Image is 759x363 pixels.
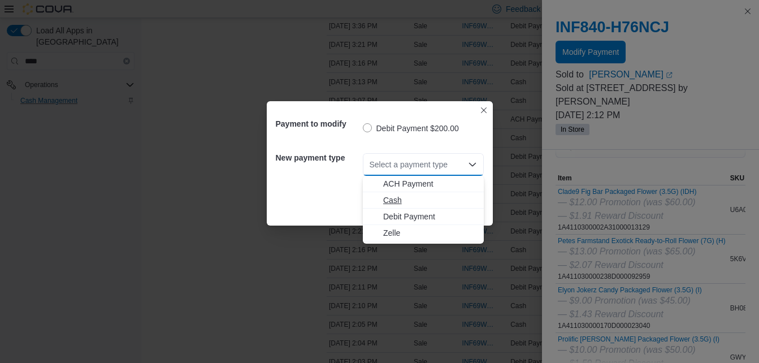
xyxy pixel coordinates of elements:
[276,146,361,169] h5: New payment type
[383,227,477,239] span: Zelle
[363,176,484,192] button: ACH Payment
[363,176,484,241] div: Choose from the following options
[363,225,484,241] button: Zelle
[276,113,361,135] h5: Payment to modify
[383,195,477,206] span: Cash
[363,122,459,135] label: Debit Payment $200.00
[383,178,477,189] span: ACH Payment
[363,192,484,209] button: Cash
[468,160,477,169] button: Close list of options
[383,211,477,222] span: Debit Payment
[370,158,371,171] input: Accessible screen reader label
[477,103,491,117] button: Closes this modal window
[363,209,484,225] button: Debit Payment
